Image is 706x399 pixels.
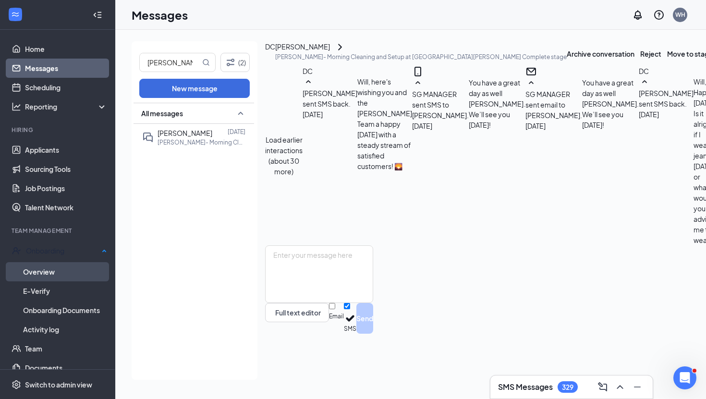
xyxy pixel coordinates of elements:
div: DC [303,66,412,76]
button: Reject [640,41,661,66]
svg: SmallChevronUp [235,108,246,119]
span: [PERSON_NAME] sent SMS back. [303,89,357,108]
svg: MagnifyingGlass [202,59,210,66]
a: Messages [25,59,107,78]
a: Talent Network [25,198,107,217]
svg: MobileSms [412,66,424,77]
button: ComposeMessage [595,379,610,395]
input: Email [329,303,335,309]
input: SMS [344,303,350,309]
span: All messages [141,109,183,118]
svg: Collapse [93,10,102,20]
svg: Filter [225,57,236,68]
svg: Email [525,66,537,77]
svg: ChevronUp [614,381,626,393]
svg: SmallChevronUp [639,76,650,88]
a: E-Verify [23,281,107,301]
input: Search [140,53,200,72]
span: [PERSON_NAME] [158,129,212,137]
button: Minimize [630,379,645,395]
button: Archive conversation [567,41,634,66]
span: Will, here's wishing you and the [PERSON_NAME] Team a happy [DATE] with a steady stream of satisf... [357,77,412,170]
a: Applicants [25,140,107,159]
svg: Settings [12,380,21,389]
svg: ChevronRight [334,41,346,53]
div: Team Management [12,227,105,235]
div: [PERSON_NAME] [275,41,330,53]
a: Activity log [23,320,107,339]
a: Onboarding Documents [23,301,107,320]
a: Documents [25,358,107,377]
svg: Analysis [12,102,21,111]
button: Filter (2) [220,53,250,72]
span: [DATE] [303,109,323,120]
a: Team [25,339,107,358]
svg: SmallChevronUp [303,76,314,88]
svg: SmallChevronUp [412,77,424,89]
span: SG MANAGER sent email to [PERSON_NAME]. [525,90,582,120]
span: SG MANAGER sent SMS to [PERSON_NAME]. [412,90,469,120]
p: [DATE] [228,128,245,136]
div: Email [329,312,344,321]
span: [PERSON_NAME] sent SMS back. [639,89,694,108]
div: DC [265,41,275,52]
svg: Minimize [632,381,643,393]
button: ChevronUp [612,379,628,395]
div: Hiring [12,126,105,134]
svg: WorkstreamLogo [11,10,20,19]
a: Home [25,39,107,59]
button: Full text editorPen [265,303,329,322]
h3: SMS Messages [498,382,553,392]
button: Send [356,303,373,334]
iframe: Intercom live chat [673,366,696,389]
a: Overview [23,262,107,281]
p: [PERSON_NAME]- Morning Cleaning and Setup at [GEOGRAPHIC_DATA][PERSON_NAME] Complete stage [275,53,567,61]
div: Reporting [25,102,108,111]
span: You have a great day as well [PERSON_NAME]. We’ll see you [DATE]! [469,78,525,129]
span: [DATE] [525,121,546,131]
svg: QuestionInfo [653,9,665,21]
svg: ComposeMessage [597,381,609,393]
svg: Checkmark [344,312,356,325]
button: New message [139,79,250,98]
a: Scheduling [25,78,107,97]
a: Job Postings [25,179,107,198]
svg: SmallChevronUp [525,77,537,89]
svg: DoubleChat [142,132,154,143]
button: Load earlier interactions (about 30 more) [265,134,303,177]
a: Sourcing Tools [25,159,107,179]
span: [DATE] [639,109,659,120]
span: You have a great day as well [PERSON_NAME]. We’ll see you [DATE]! [582,78,639,129]
div: WH [675,11,685,19]
div: Onboarding [26,246,99,255]
div: Switch to admin view [25,380,92,389]
svg: Notifications [632,9,644,21]
span: [DATE] [412,121,432,131]
div: 329 [562,383,573,391]
div: SMS [344,325,356,334]
h1: Messages [132,7,188,23]
svg: UserCheck [12,246,21,255]
p: [PERSON_NAME]- Morning Cleaning and Setup at [GEOGRAPHIC_DATA][PERSON_NAME] [158,138,244,146]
